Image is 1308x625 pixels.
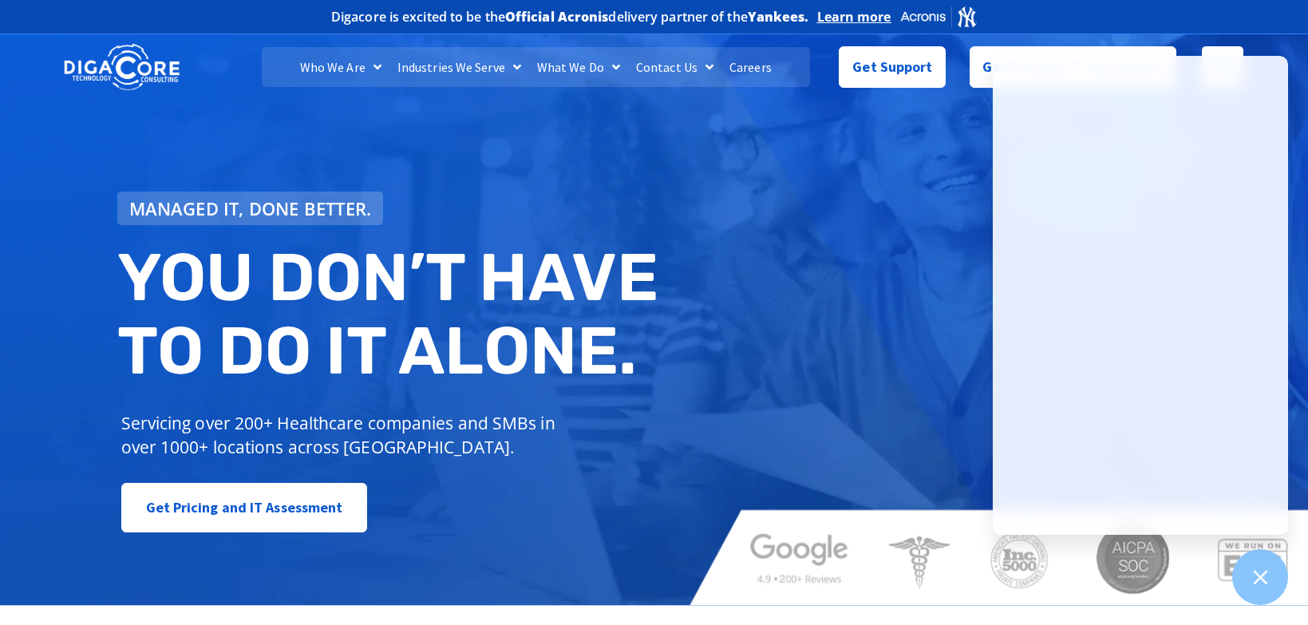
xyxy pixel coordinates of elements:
b: Official Acronis [505,8,609,26]
iframe: Chatgenie Messenger [993,56,1288,535]
p: Servicing over 200+ Healthcare companies and SMBs in over 1000+ locations across [GEOGRAPHIC_DATA]. [121,411,567,459]
a: Careers [721,47,780,87]
span: Get Pricing and IT Assessment [146,492,343,524]
nav: Menu [262,47,809,87]
a: Get Pricing & IT Assessment [970,46,1177,88]
a: Get Pricing and IT Assessment [121,483,368,532]
a: Industries We Serve [389,47,529,87]
span: Get Pricing & IT Assessment [982,51,1164,83]
a: What We Do [529,47,628,87]
a: Managed IT, done better. [117,192,384,225]
a: Who We Are [292,47,389,87]
a: Learn more [817,9,891,25]
a: Get Support [839,46,945,88]
h2: Digacore is excited to be the delivery partner of the [331,10,809,23]
span: Managed IT, done better. [129,200,372,217]
h2: You don’t have to do IT alone. [117,241,666,387]
b: Yankees. [748,8,809,26]
img: DigaCore Technology Consulting [64,42,180,93]
a: Contact Us [628,47,721,87]
span: Get Support [852,51,932,83]
img: Acronis [899,5,978,28]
